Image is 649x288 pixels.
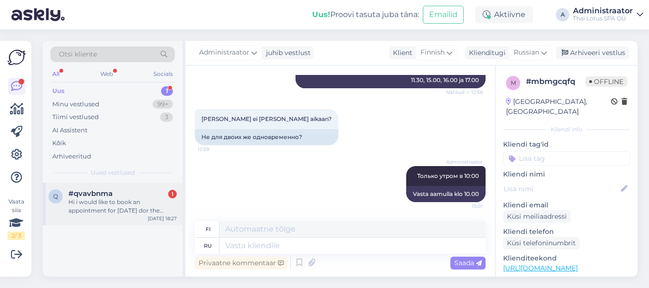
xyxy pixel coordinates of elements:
[503,139,630,149] p: Kliendi tag'id
[503,151,630,166] input: Lisa tag
[8,48,26,66] img: Askly Logo
[312,9,419,20] div: Proovi tasuta juba täna:
[262,48,311,58] div: juhib vestlust
[52,152,91,161] div: Arhiveeritud
[52,112,99,122] div: Tiimi vestlused
[503,253,630,263] p: Klienditeekond
[447,203,483,210] span: 13:01
[68,198,177,215] div: Hi i would like to book an appointment for [DATE] dor the massage at 19:30. Traditional lotus mas...
[8,197,25,240] div: Vaata siia
[406,186,486,202] div: Vasta aamulla klo 10.00
[503,237,580,250] div: Küsi telefoninumbrit
[465,48,506,58] div: Klienditugi
[511,79,516,86] span: m
[52,100,99,109] div: Minu vestlused
[573,7,633,15] div: Administraator
[195,257,287,269] div: Privaatne kommentaar
[168,190,177,198] div: 1
[201,115,332,122] span: [PERSON_NAME] ei [PERSON_NAME] aikaan?
[506,97,611,117] div: [GEOGRAPHIC_DATA], [GEOGRAPHIC_DATA]
[52,86,65,96] div: Uus
[585,76,627,87] span: Offline
[503,125,630,134] div: Kliendi info
[152,68,175,80] div: Socials
[198,146,233,153] span: 12:59
[556,46,629,59] div: Arhiveeri vestlus
[195,129,338,145] div: Не для двоих же одновременно?
[446,158,483,166] span: Administraator
[423,6,464,24] button: Emailid
[417,172,479,179] span: Только утром в 10:00
[148,215,177,222] div: [DATE] 18:27
[526,76,585,87] div: # mbmgcqfq
[446,89,483,96] span: Nähtud ✓ 12:58
[153,100,173,109] div: 99+
[68,189,113,198] span: #qvavbnma
[514,47,539,58] span: Russian
[53,193,58,200] span: q
[98,68,115,80] div: Web
[556,8,569,21] div: A
[454,259,482,267] span: Saada
[199,47,249,58] span: Administraator
[312,10,330,19] b: Uus!
[573,7,643,22] a: AdministraatorThai Lotus SPA OÜ
[503,169,630,179] p: Kliendi nimi
[52,126,87,135] div: AI Assistent
[8,232,25,240] div: 2 / 3
[475,6,533,23] div: Aktiivne
[504,184,619,194] input: Lisa nimi
[206,221,210,237] div: fi
[91,168,135,177] span: Uued vestlused
[204,238,212,254] div: ru
[420,47,445,58] span: Finnish
[503,264,578,272] a: [URL][DOMAIN_NAME]
[573,15,633,22] div: Thai Lotus SPA OÜ
[160,112,173,122] div: 3
[389,48,412,58] div: Klient
[50,68,61,80] div: All
[503,210,571,223] div: Küsi meiliaadressi
[503,227,630,237] p: Kliendi telefon
[161,86,173,96] div: 1
[503,276,630,285] p: Vaata edasi ...
[59,49,97,59] span: Otsi kliente
[503,200,630,210] p: Kliendi email
[52,139,66,148] div: Kõik
[296,64,486,88] div: Yhden [PERSON_NAME] 60 minuutin hieronta matolla klo 11.30, 15.00, 16.00 ja 17.00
